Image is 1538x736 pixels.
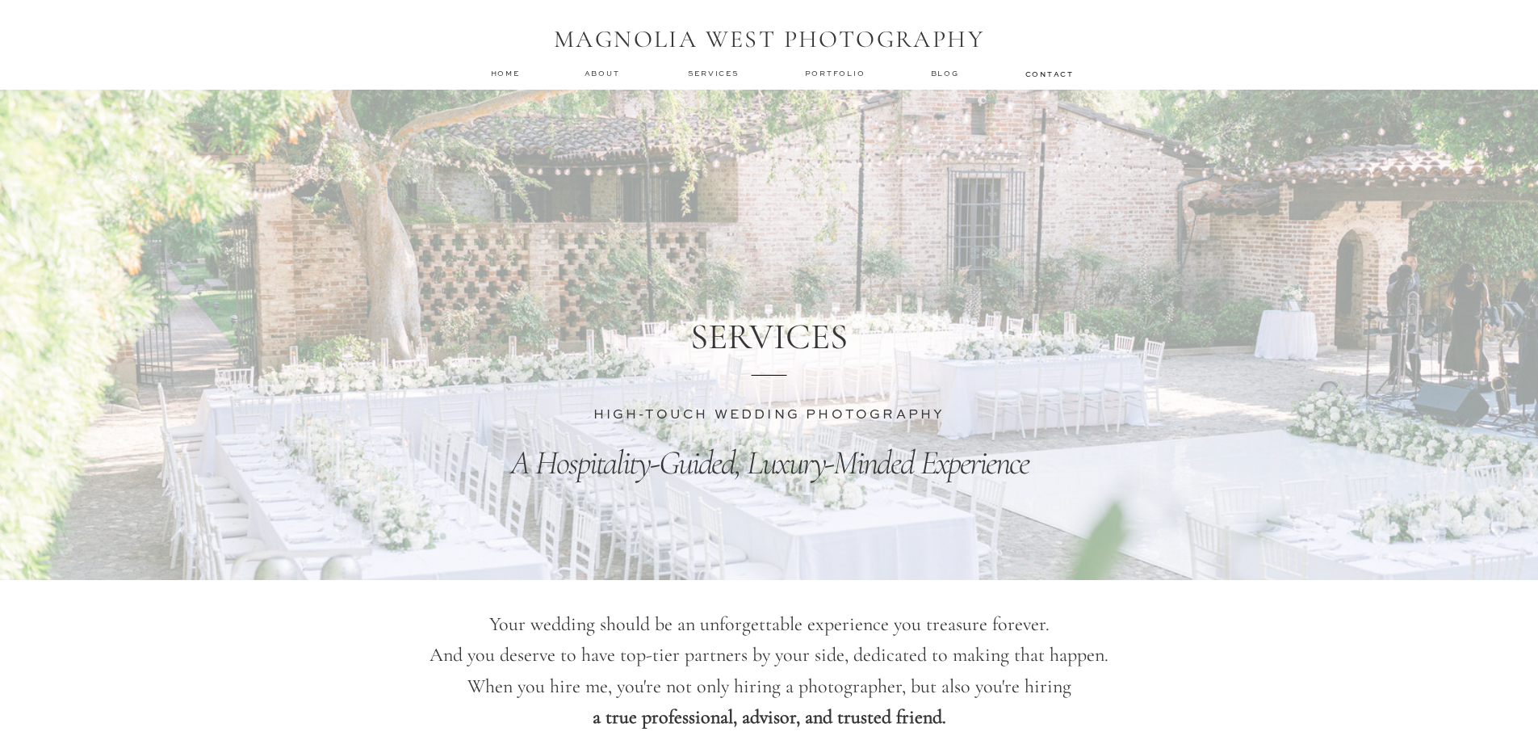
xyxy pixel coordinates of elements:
a: Portfolio [805,68,869,79]
a: home [491,68,522,78]
a: services [688,68,742,78]
h1: SERVICES [689,315,849,355]
a: Blog [931,68,963,79]
p: A Hospitality-Guided, Luxury-Minded Experience [440,441,1100,487]
h3: HIGH-TOUCH WEDDING PHOTOGRAPHY [573,406,966,422]
b: a true professional, advisor, and trusted friend. [593,705,946,729]
a: contact [1025,69,1072,78]
a: about [585,68,625,79]
h1: MAGNOLIA WEST PHOTOGRAPHY [543,25,995,56]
